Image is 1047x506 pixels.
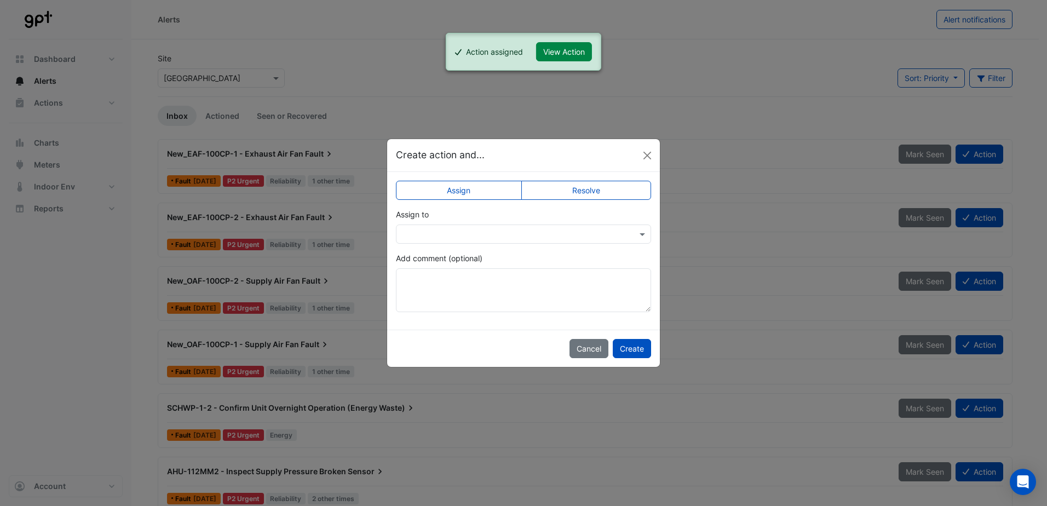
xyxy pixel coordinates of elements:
[396,252,482,264] label: Add comment (optional)
[569,339,608,358] button: Cancel
[536,42,592,61] button: View Action
[396,181,522,200] label: Assign
[521,181,652,200] label: Resolve
[613,339,651,358] button: Create
[396,209,429,220] label: Assign to
[1010,469,1036,495] div: Open Intercom Messenger
[396,148,485,162] h5: Create action and...
[466,46,523,58] div: Action assigned
[639,147,655,164] button: Close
